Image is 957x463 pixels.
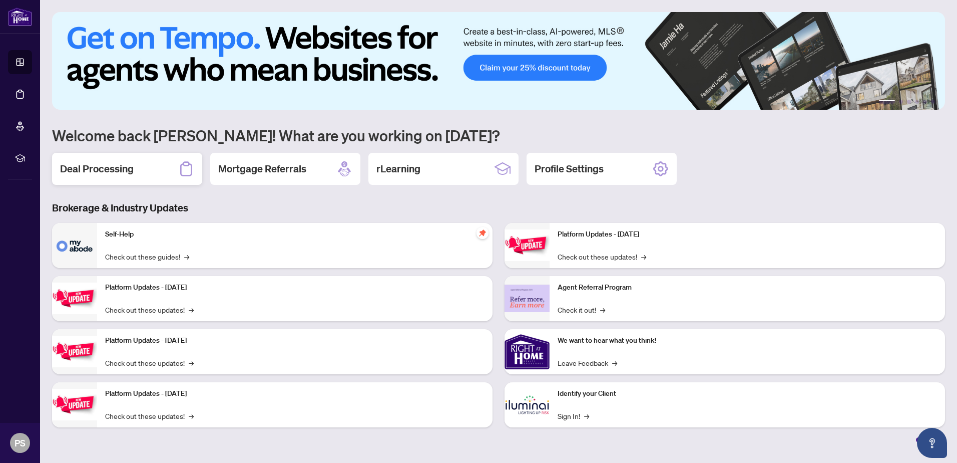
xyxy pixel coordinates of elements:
[105,251,189,262] a: Check out these guides!→
[105,229,485,240] p: Self-Help
[15,436,26,450] span: PS
[52,336,97,367] img: Platform Updates - July 21, 2025
[899,100,903,104] button: 2
[931,100,935,104] button: 6
[915,100,919,104] button: 4
[60,162,134,176] h2: Deal Processing
[52,126,945,145] h1: Welcome back [PERSON_NAME]! What are you working on [DATE]?
[558,335,937,346] p: We want to hear what you think!
[923,100,927,104] button: 5
[505,229,550,261] img: Platform Updates - June 23, 2025
[476,227,489,239] span: pushpin
[505,329,550,374] img: We want to hear what you think!
[8,8,32,26] img: logo
[52,223,97,268] img: Self-Help
[218,162,306,176] h2: Mortgage Referrals
[558,388,937,399] p: Identify your Client
[600,304,605,315] span: →
[189,410,194,421] span: →
[105,282,485,293] p: Platform Updates - [DATE]
[52,12,945,110] img: Slide 0
[558,282,937,293] p: Agent Referral Program
[52,283,97,314] img: Platform Updates - September 16, 2025
[105,357,194,368] a: Check out these updates!→
[641,251,646,262] span: →
[505,382,550,427] img: Identify your Client
[505,285,550,312] img: Agent Referral Program
[558,357,617,368] a: Leave Feedback→
[52,201,945,215] h3: Brokerage & Industry Updates
[105,335,485,346] p: Platform Updates - [DATE]
[105,410,194,421] a: Check out these updates!→
[584,410,589,421] span: →
[612,357,617,368] span: →
[184,251,189,262] span: →
[558,251,646,262] a: Check out these updates!→
[376,162,420,176] h2: rLearning
[558,304,605,315] a: Check it out!→
[105,388,485,399] p: Platform Updates - [DATE]
[917,428,947,458] button: Open asap
[535,162,604,176] h2: Profile Settings
[879,100,895,104] button: 1
[558,410,589,421] a: Sign In!→
[558,229,937,240] p: Platform Updates - [DATE]
[52,389,97,420] img: Platform Updates - July 8, 2025
[105,304,194,315] a: Check out these updates!→
[189,357,194,368] span: →
[189,304,194,315] span: →
[907,100,911,104] button: 3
